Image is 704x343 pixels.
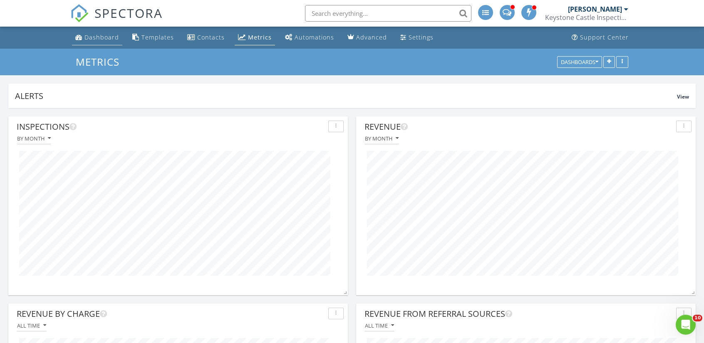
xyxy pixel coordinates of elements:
input: Search everything... [305,5,471,22]
button: By month [364,133,399,144]
a: Automations (Advanced) [282,30,337,45]
div: Automations [295,33,334,41]
div: Dashboard [84,33,119,41]
button: All time [17,320,47,331]
div: By month [365,136,399,141]
button: All time [364,320,394,331]
div: All time [365,323,394,328]
a: Settings [397,30,437,45]
div: Keystone Castle Inspections LLC [545,13,628,22]
div: Revenue [364,121,673,133]
span: 10 [693,315,702,321]
button: Dashboards [557,56,602,68]
div: By month [17,136,51,141]
div: Inspections [17,121,325,133]
div: Contacts [197,33,225,41]
div: [PERSON_NAME] [568,5,622,13]
div: Metrics [248,33,272,41]
div: Revenue By Charge [17,308,325,320]
div: Alerts [15,90,677,101]
div: Dashboards [561,59,598,65]
img: The Best Home Inspection Software - Spectora [70,4,89,22]
a: Contacts [184,30,228,45]
a: Advanced [344,30,390,45]
a: SPECTORA [70,11,163,29]
span: SPECTORA [94,4,163,22]
a: Support Center [568,30,632,45]
a: Metrics [235,30,275,45]
iframe: Intercom live chat [676,315,696,335]
div: Templates [141,33,174,41]
div: Advanced [356,33,387,41]
a: Dashboard [72,30,122,45]
a: Metrics [76,55,126,69]
div: Revenue From Referral Sources [364,308,673,320]
button: By month [17,133,51,144]
div: Settings [409,33,434,41]
span: View [677,93,689,100]
a: Templates [129,30,177,45]
div: Support Center [580,33,629,41]
div: All time [17,323,46,328]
